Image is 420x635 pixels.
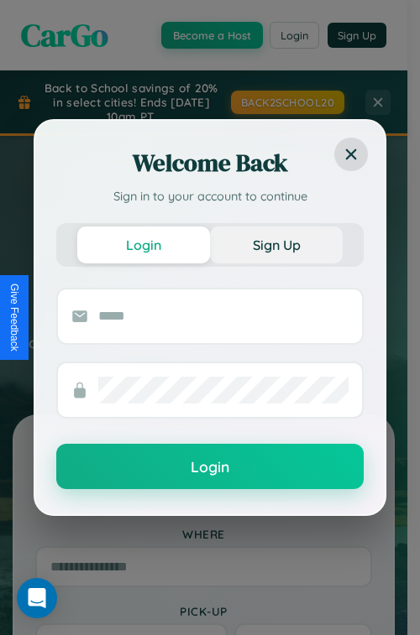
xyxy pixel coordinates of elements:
[56,146,364,180] h2: Welcome Back
[210,226,343,263] button: Sign Up
[17,578,57,618] div: Open Intercom Messenger
[56,188,364,206] p: Sign in to your account to continue
[77,226,210,263] button: Login
[8,284,20,351] div: Give Feedback
[56,444,364,489] button: Login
